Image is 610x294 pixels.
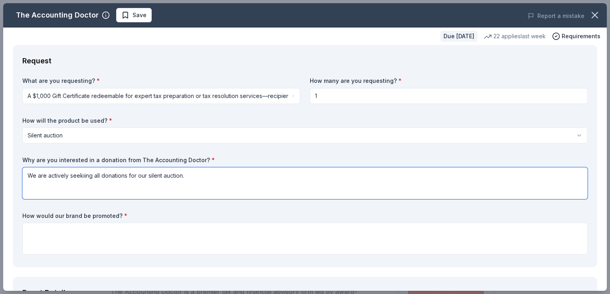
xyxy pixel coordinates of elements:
[16,9,99,22] div: The Accounting Doctor
[310,77,588,85] label: How many are you requesting?
[116,8,152,22] button: Save
[22,55,588,67] div: Request
[562,31,600,41] span: Requirements
[484,31,546,41] div: 22 applies last week
[22,77,300,85] label: What are you requesting?
[22,117,588,125] label: How will the product be used?
[133,10,147,20] span: Save
[22,167,588,199] textarea: We are actively seekiing all donations for our silent auction.
[22,212,588,220] label: How would our brand be promoted?
[440,31,477,42] div: Due [DATE]
[552,31,600,41] button: Requirements
[22,156,588,164] label: Why are you interested in a donation from The Accounting Doctor?
[528,11,584,21] button: Report a mistake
